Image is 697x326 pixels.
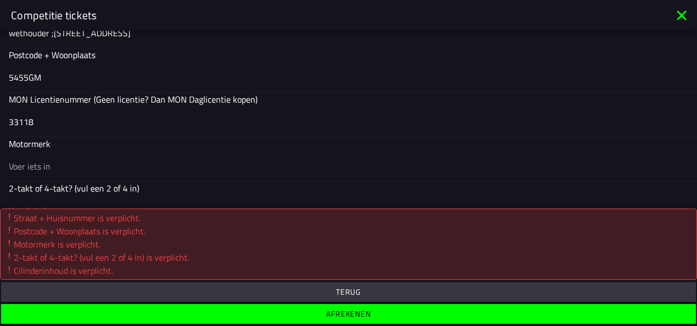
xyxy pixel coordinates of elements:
[9,160,688,173] input: Voer iets in
[5,264,692,277] div: Cilinderinhoud is verplicht.
[9,182,688,226] ion-input: 2-takt of 4-takt? (vul een 2 of 4 in)
[9,71,688,84] input: Voer iets in
[5,238,692,251] div: Motormerk is verplicht.
[5,211,692,224] div: Straat + Huisnummer is verplicht.
[9,93,688,137] ion-input: MON Licentienummer (Geen licentie? Dan MON Daglicentie kopen)
[9,137,688,181] ion-input: Motormerk
[5,251,692,264] div: 2-takt of 4-takt? (vul een 2 of 4 in) is verplicht.
[9,204,688,217] input: Voer iets in
[9,26,688,40] input: Voer iets in
[9,48,688,92] ion-input: Postcode + Woonplaats
[1,282,696,302] ion-button: Terug
[9,115,688,128] input: Voer iets in
[5,224,692,238] div: Postcode + Woonplaats is verplicht.
[1,304,696,324] ion-button: Afrekenen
